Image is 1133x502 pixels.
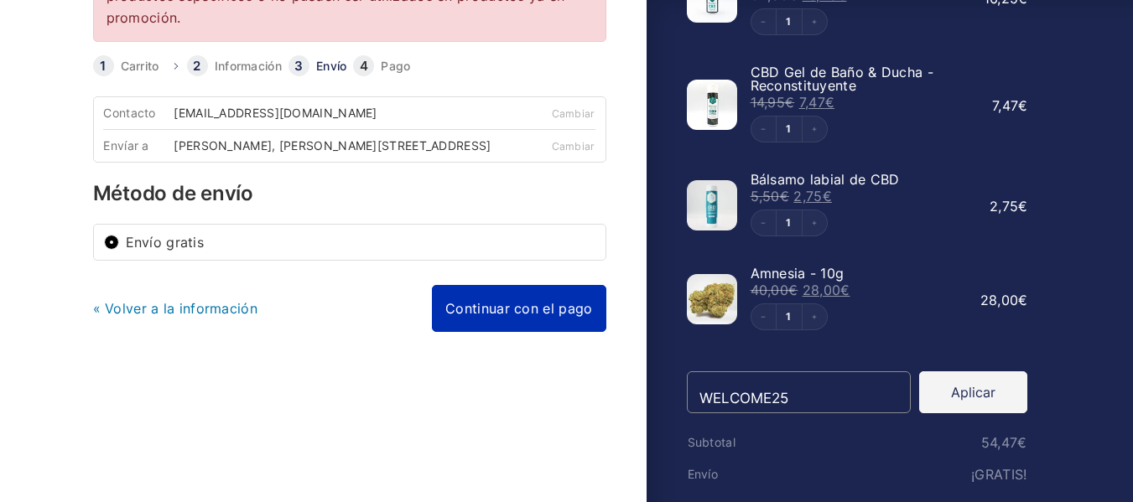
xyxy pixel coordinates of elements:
div: Envíar a [103,140,174,152]
span: € [840,282,850,298]
bdi: 14,95 [751,94,795,111]
button: Decrement [751,116,777,142]
div: [PERSON_NAME], [PERSON_NAME][STREET_ADDRESS] [174,140,502,152]
bdi: 28,00 [803,282,850,298]
span: Bálsamo labial de CBD [751,171,900,188]
a: « Volver a la información [93,300,258,317]
bdi: 28,00 [980,292,1028,308]
span: Amnesia - 10g [751,265,845,282]
div: [EMAIL_ADDRESS][DOMAIN_NAME] [174,107,388,119]
a: Envío [316,60,347,72]
bdi: 40,00 [751,282,798,298]
button: Increment [802,210,827,235]
th: Envío [687,468,801,481]
td: ¡GRATIS! [800,467,1027,482]
span: € [1018,292,1027,308]
a: Continuar con el pago [432,285,605,332]
span: CBD Gel de Baño & Ducha - Reconstituyente [751,64,934,94]
bdi: 54,47 [981,434,1027,451]
span: € [825,94,834,111]
span: € [1017,434,1026,451]
span: € [785,94,794,111]
a: Información [215,60,282,72]
a: Carrito [121,60,159,72]
label: Envío gratis [126,235,595,249]
a: Cambiar [552,107,595,120]
div: Contacto [103,107,174,119]
button: Increment [802,116,827,142]
button: Aplicar [919,371,1027,413]
button: Increment [802,304,827,329]
button: Increment [802,9,827,34]
button: Decrement [751,210,777,235]
span: € [1018,97,1027,114]
h3: Método de envío [93,184,606,204]
a: Cambiar [552,140,595,153]
button: Decrement [751,304,777,329]
bdi: 5,50 [751,188,790,204]
button: Decrement [751,9,777,34]
bdi: 7,47 [799,94,835,111]
a: Edit [777,218,802,228]
th: Subtotal [687,436,801,449]
span: € [1018,198,1027,215]
span: € [780,188,789,204]
span: € [823,188,832,204]
a: Edit [777,17,802,27]
a: Edit [777,124,802,134]
bdi: 7,47 [992,97,1028,114]
a: Pago [381,60,410,72]
bdi: 2,75 [990,198,1028,215]
a: Edit [777,312,802,322]
span: € [788,282,798,298]
input: Introduzca el código de promoción [687,371,912,413]
bdi: 2,75 [793,188,832,204]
